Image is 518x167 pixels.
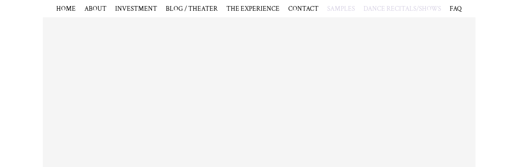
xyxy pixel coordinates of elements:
[364,4,441,13] span: DANCE RECITALS/SHOWS
[327,4,355,13] span: SAMPLES
[56,4,76,13] a: HOME
[166,4,218,13] a: BLOG / THEATER
[288,4,319,13] a: CONTACT
[84,4,106,13] a: ABOUT
[226,4,280,13] a: THE EXPERIENCE
[115,4,157,13] a: INVESTMENT
[450,4,462,13] a: FAQ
